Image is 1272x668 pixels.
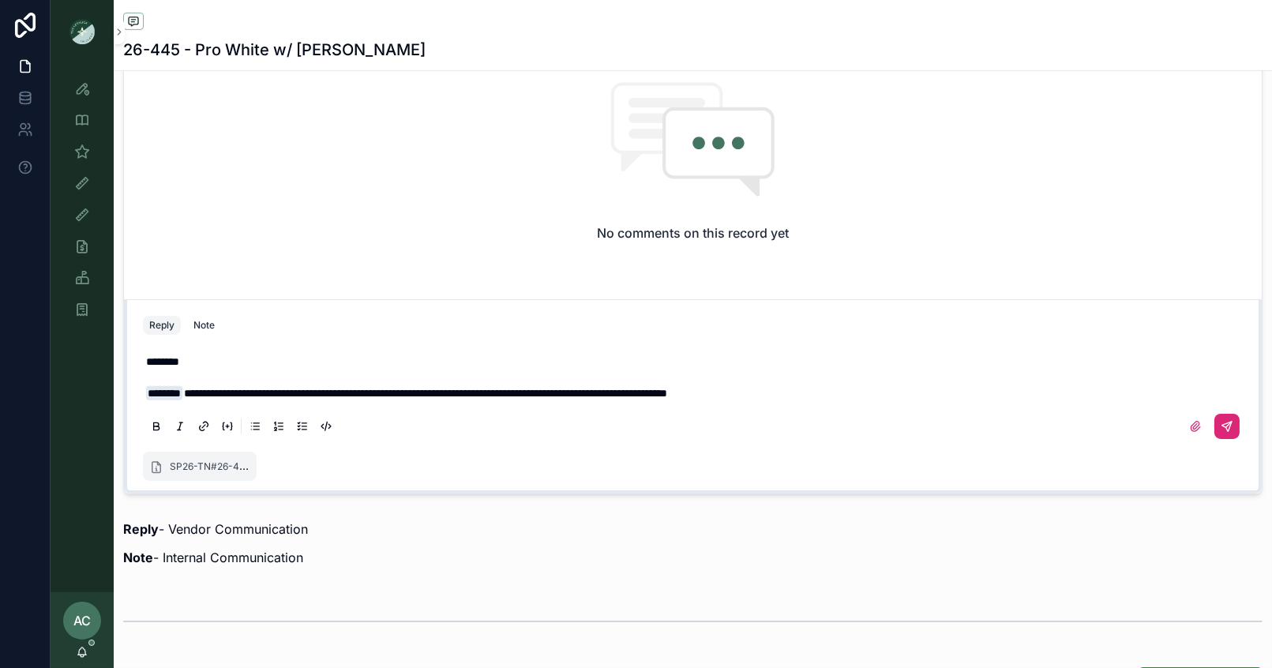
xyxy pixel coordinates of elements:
[123,520,1263,539] p: - Vendor Communication
[187,316,221,335] button: Note
[123,548,1263,567] p: - Internal Communication
[73,611,91,630] span: AC
[143,316,181,335] button: Reply
[123,550,153,565] strong: Note
[597,223,789,242] h2: No comments on this record yet
[51,63,114,344] div: scrollable content
[193,319,215,332] div: Note
[123,521,159,537] strong: Reply
[170,459,459,472] span: SP26-TN#26-445_Built in Bra Top w_ buttoned strap_[DATE].xlsx
[123,39,426,61] h1: 26-445 - Pro White w/ [PERSON_NAME]
[69,19,95,44] img: App logo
